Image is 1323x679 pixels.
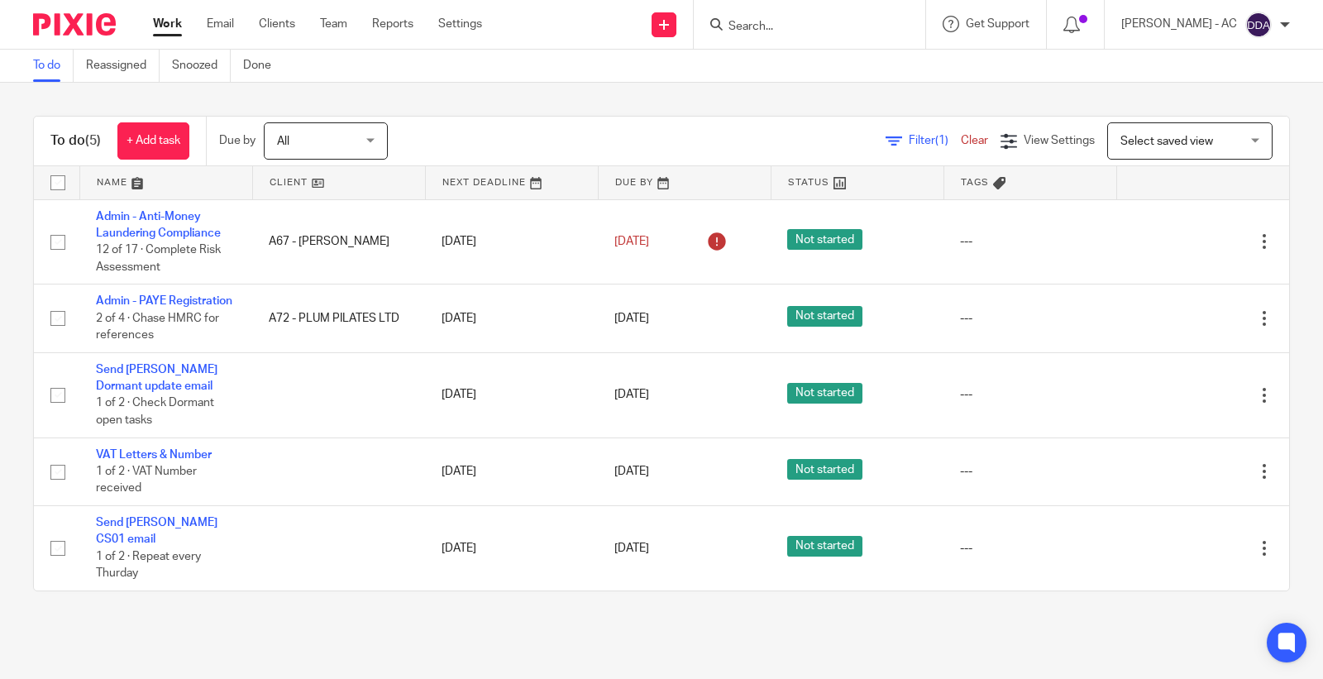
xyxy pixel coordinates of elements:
[614,390,649,401] span: [DATE]
[425,199,598,285] td: [DATE]
[372,16,413,32] a: Reports
[425,438,598,505] td: [DATE]
[219,132,256,149] p: Due by
[33,13,116,36] img: Pixie
[909,135,961,146] span: Filter
[961,135,988,146] a: Clear
[1024,135,1095,146] span: View Settings
[1245,12,1272,38] img: svg%3E
[86,50,160,82] a: Reassigned
[438,16,482,32] a: Settings
[153,16,182,32] a: Work
[614,466,649,477] span: [DATE]
[787,459,862,480] span: Not started
[787,229,862,250] span: Not started
[966,18,1029,30] span: Get Support
[787,306,862,327] span: Not started
[172,50,231,82] a: Snoozed
[96,211,221,239] a: Admin - Anti-Money Laundering Compliance
[960,463,1100,480] div: ---
[85,134,101,147] span: (5)
[960,386,1100,403] div: ---
[320,16,347,32] a: Team
[960,310,1100,327] div: ---
[727,20,876,35] input: Search
[96,295,232,307] a: Admin - PAYE Registration
[252,285,425,352] td: A72 - PLUM PILATES LTD
[243,50,284,82] a: Done
[614,236,649,247] span: [DATE]
[614,543,649,554] span: [DATE]
[614,313,649,324] span: [DATE]
[1120,136,1213,147] span: Select saved view
[96,244,221,273] span: 12 of 17 · Complete Risk Assessment
[96,398,214,427] span: 1 of 2 · Check Dormant open tasks
[33,50,74,82] a: To do
[96,466,197,495] span: 1 of 2 · VAT Number received
[425,285,598,352] td: [DATE]
[935,135,948,146] span: (1)
[1121,16,1237,32] p: [PERSON_NAME] - AC
[277,136,289,147] span: All
[96,364,217,392] a: Send [PERSON_NAME] Dormant update email
[787,536,862,557] span: Not started
[96,313,219,342] span: 2 of 4 · Chase HMRC for references
[207,16,234,32] a: Email
[96,449,212,461] a: VAT Letters & Number
[787,383,862,404] span: Not started
[117,122,189,160] a: + Add task
[960,233,1100,250] div: ---
[252,199,425,285] td: A67 - [PERSON_NAME]
[425,506,598,591] td: [DATE]
[96,517,217,545] a: Send [PERSON_NAME] CS01 email
[961,178,989,187] span: Tags
[259,16,295,32] a: Clients
[96,551,201,580] span: 1 of 2 · Repeat every Thurday
[425,352,598,438] td: [DATE]
[50,132,101,150] h1: To do
[960,540,1100,557] div: ---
